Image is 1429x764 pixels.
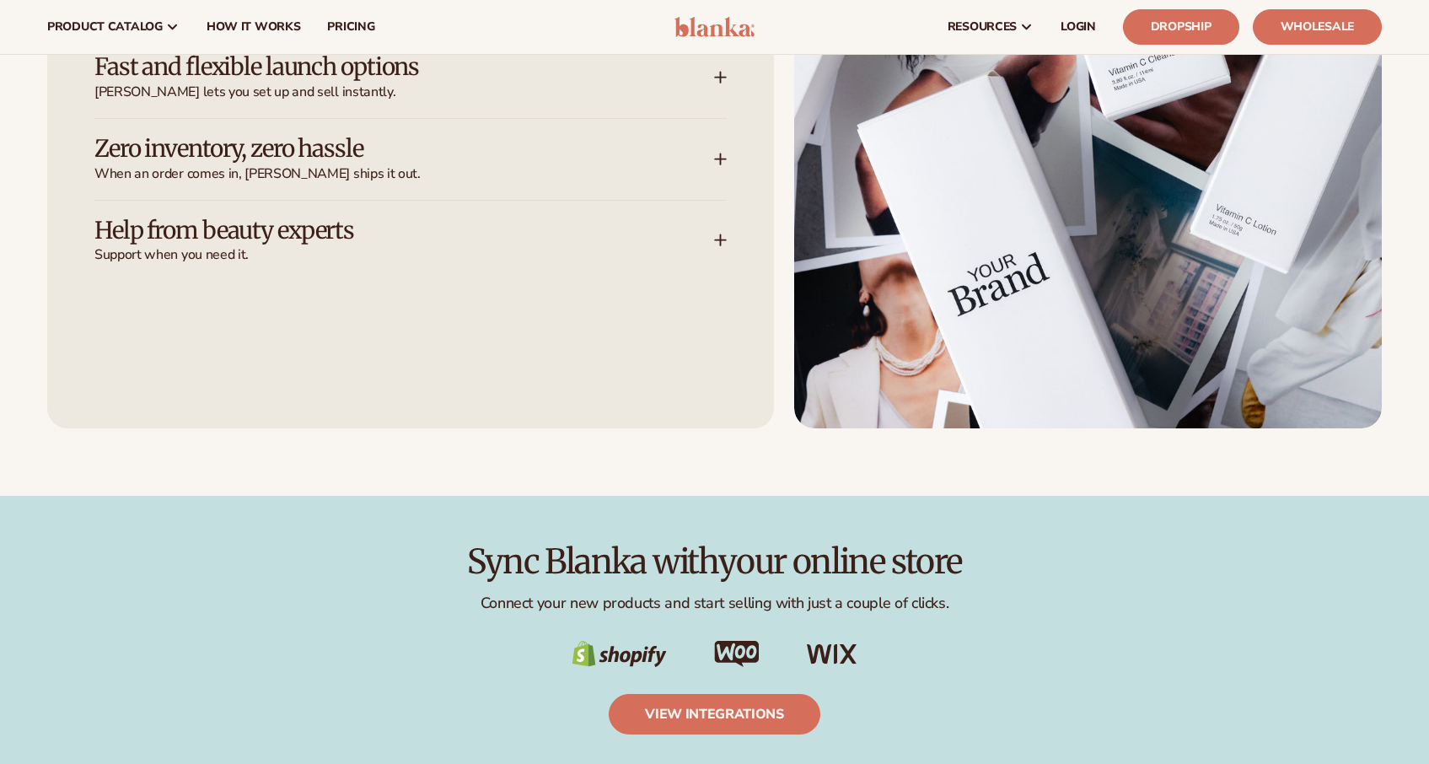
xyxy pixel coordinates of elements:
[207,20,301,34] span: How It Works
[94,83,714,101] span: [PERSON_NAME] lets you set up and sell instantly.
[94,136,663,162] h3: Zero inventory, zero hassle
[609,694,820,734] a: view integrations
[47,594,1382,613] p: Connect your new products and start selling with just a couple of clicks.
[674,17,755,37] img: logo
[94,54,663,80] h3: Fast and flexible launch options
[1061,20,1096,34] span: LOGIN
[94,218,663,244] h3: Help from beauty experts
[1123,9,1239,45] a: Dropship
[94,165,714,183] span: When an order comes in, [PERSON_NAME] ships it out.
[1253,9,1382,45] a: Wholesale
[807,644,857,664] img: Shopify Image 22
[948,20,1017,34] span: resources
[94,246,714,264] span: Support when you need it.
[47,543,1382,580] h2: Sync Blanka with your online store
[327,20,374,34] span: pricing
[714,641,760,667] img: Shopify Image 21
[572,641,667,668] img: Shopify Image 20
[47,20,163,34] span: product catalog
